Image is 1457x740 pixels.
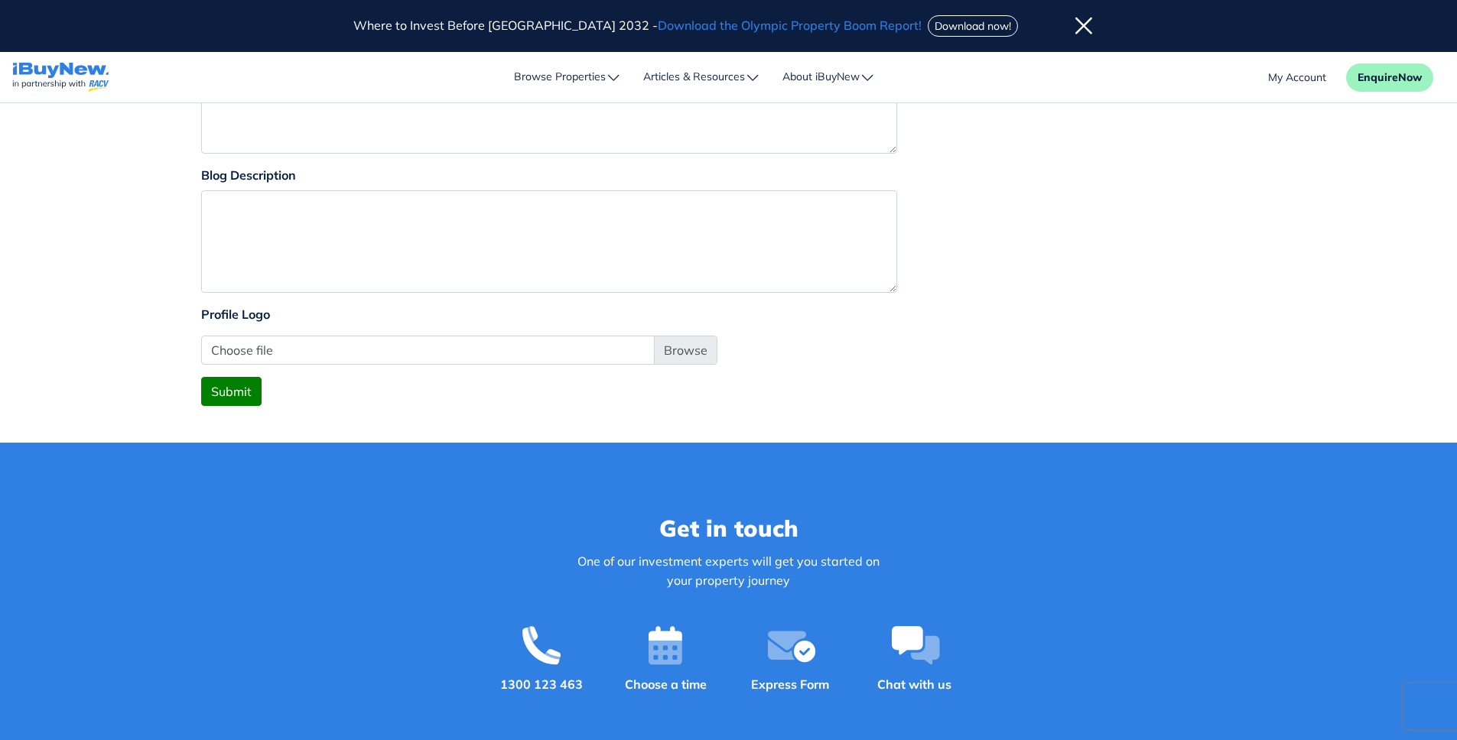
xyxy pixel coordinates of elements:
span: Express Form [751,675,829,693]
strong: Profile Logo [201,307,270,322]
h3: Get in touch [480,511,977,546]
span: Download the Olympic Property Boom Report! [658,18,922,33]
strong: Blog Description [201,167,296,183]
span: Now [1398,70,1422,84]
a: 1300 123 463 [500,675,583,693]
span: Where to Invest Before [GEOGRAPHIC_DATA] 2032 - [353,18,925,33]
span: Chat with us [877,675,951,693]
button: Download now! [928,15,1018,37]
button: EnquireNow [1346,63,1433,92]
span: Choose a time [625,675,707,693]
a: account [1268,70,1326,86]
p: One of our investment experts will get you started on your property journey [557,552,901,590]
a: navigations [12,59,109,96]
button: Submit [201,377,262,406]
img: logo [12,63,109,92]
